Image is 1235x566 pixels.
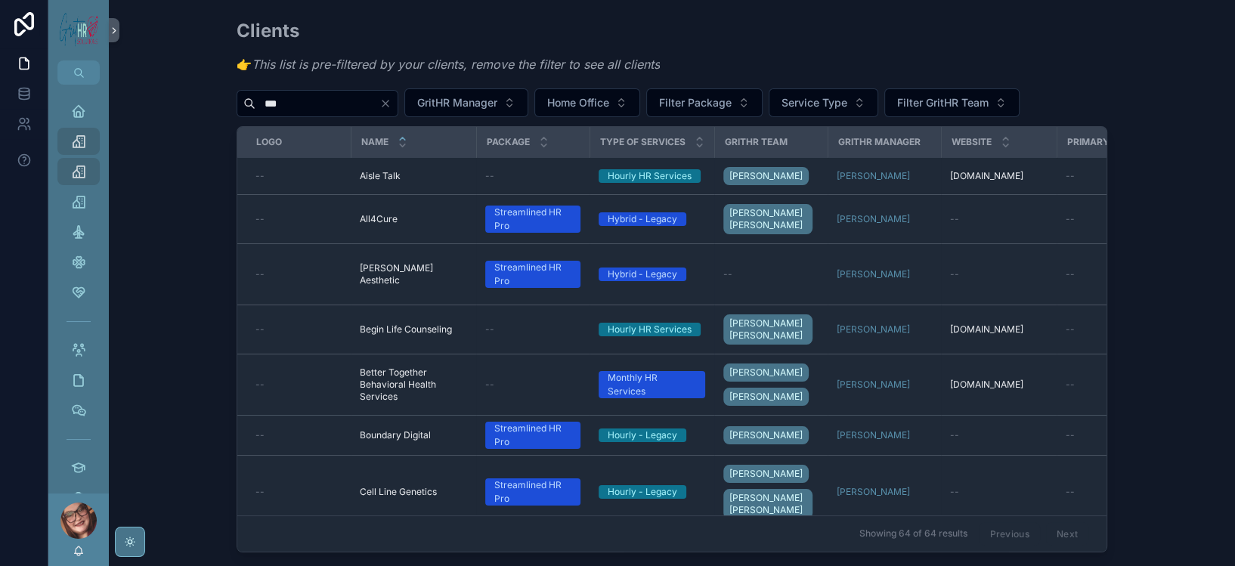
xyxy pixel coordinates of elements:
[950,213,959,225] span: --
[485,379,580,391] a: --
[255,268,342,280] a: --
[252,57,660,72] em: This list is pre-filtered by your clients, remove the filter to see all clients
[1066,486,1075,498] span: --
[837,323,910,336] a: [PERSON_NAME]
[646,88,763,117] button: Select Button
[1066,268,1075,280] span: --
[659,95,732,110] span: Filter Package
[723,204,812,234] a: [PERSON_NAME] [PERSON_NAME]
[360,486,437,498] span: Cell Line Genetics
[485,170,494,182] span: --
[837,429,910,441] a: [PERSON_NAME]
[723,363,809,382] a: [PERSON_NAME]
[255,486,342,498] a: --
[1066,268,1163,280] a: --
[1066,379,1163,391] a: --
[837,170,932,182] a: [PERSON_NAME]
[729,170,803,182] span: [PERSON_NAME]
[729,391,803,403] span: [PERSON_NAME]
[729,429,803,441] span: [PERSON_NAME]
[952,136,992,148] span: Website
[1066,213,1075,225] span: --
[360,213,467,225] a: All4Cure
[255,170,265,182] span: --
[494,206,571,233] div: Streamlined HR Pro
[608,212,677,226] div: Hybrid - Legacy
[837,170,910,182] a: [PERSON_NAME]
[723,423,819,447] a: [PERSON_NAME]
[950,429,1048,441] a: --
[360,367,467,403] a: Better Together Behavioral Health Services
[950,170,1023,182] span: [DOMAIN_NAME]
[379,97,398,110] button: Clear
[599,169,705,183] a: Hourly HR Services
[1066,379,1075,391] span: --
[485,323,494,336] span: --
[950,429,959,441] span: --
[361,136,388,148] span: Name
[256,136,282,148] span: Logo
[608,428,677,442] div: Hourly - Legacy
[769,88,878,117] button: Select Button
[1066,323,1163,336] a: --
[600,136,686,148] span: Type of Services
[950,170,1048,182] a: [DOMAIN_NAME]
[485,323,580,336] a: --
[723,360,819,409] a: [PERSON_NAME][PERSON_NAME]
[723,164,819,188] a: [PERSON_NAME]
[950,323,1023,336] span: [DOMAIN_NAME]
[494,422,571,449] div: Streamlined HR Pro
[48,85,109,493] div: scrollable content
[608,323,692,336] div: Hourly HR Services
[599,212,705,226] a: Hybrid - Legacy
[255,213,265,225] span: --
[729,207,806,231] span: [PERSON_NAME] [PERSON_NAME]
[237,18,660,43] h2: Clients
[729,367,803,379] span: [PERSON_NAME]
[837,213,932,225] a: [PERSON_NAME]
[950,486,1048,498] a: --
[837,379,910,391] span: [PERSON_NAME]
[417,95,497,110] span: GritHR Manager
[599,428,705,442] a: Hourly - Legacy
[360,170,401,182] span: Aisle Talk
[608,485,677,499] div: Hourly - Legacy
[255,323,265,336] span: --
[57,8,100,53] img: App logo
[360,170,467,182] a: Aisle Talk
[255,429,342,441] a: --
[950,268,1048,280] a: --
[608,371,696,398] div: Monthly HR Services
[485,379,494,391] span: --
[360,262,467,286] span: [PERSON_NAME] Aesthetic
[255,379,342,391] a: --
[485,478,580,506] a: Streamlined HR Pro
[255,429,265,441] span: --
[1066,170,1075,182] span: --
[255,213,342,225] a: --
[255,268,265,280] span: --
[950,379,1023,391] span: [DOMAIN_NAME]
[237,55,660,73] p: 👉
[599,268,705,281] a: Hybrid - Legacy
[723,426,809,444] a: [PERSON_NAME]
[1066,429,1163,441] a: --
[360,323,467,336] a: Begin Life Counseling
[729,468,803,480] span: [PERSON_NAME]
[494,478,571,506] div: Streamlined HR Pro
[950,268,959,280] span: --
[837,213,910,225] a: [PERSON_NAME]
[837,379,932,391] a: [PERSON_NAME]
[487,136,530,148] span: Package
[534,88,640,117] button: Select Button
[723,314,812,345] a: [PERSON_NAME] [PERSON_NAME]
[360,323,452,336] span: Begin Life Counseling
[729,492,806,516] span: [PERSON_NAME] [PERSON_NAME]
[837,429,932,441] a: [PERSON_NAME]
[485,261,580,288] a: Streamlined HR Pro
[837,486,910,498] span: [PERSON_NAME]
